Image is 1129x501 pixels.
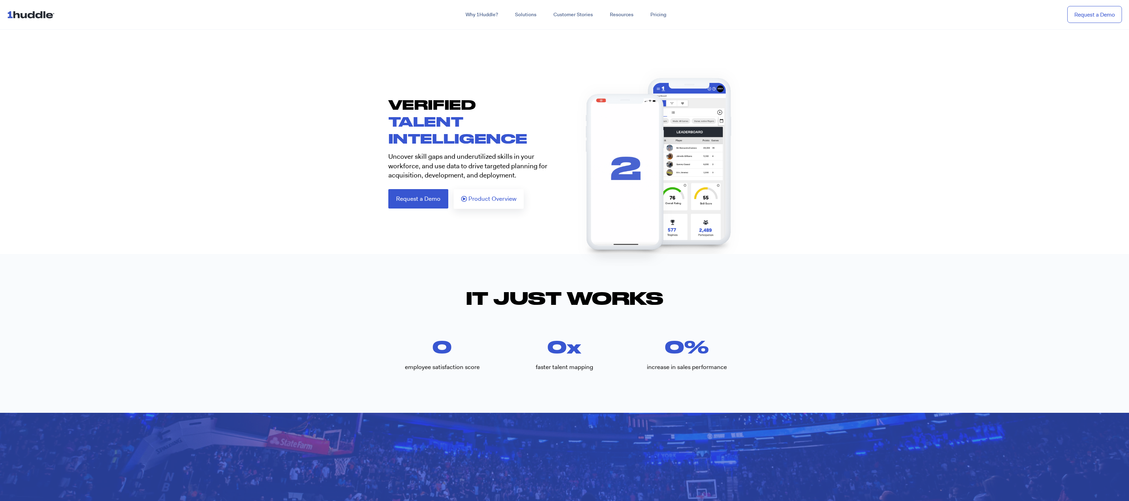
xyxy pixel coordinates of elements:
[454,189,524,209] a: Product Overview
[388,113,528,146] span: TALENT INTELLIGENCE
[432,338,452,355] span: 0
[388,96,565,147] h1: VERIFIED
[601,8,642,21] a: Resources
[545,8,601,21] a: Customer Stories
[468,196,516,202] span: Product Overview
[547,338,567,355] span: 0
[7,8,57,21] img: ...
[506,8,545,21] a: Solutions
[1067,6,1122,23] a: Request a Demo
[457,8,506,21] a: Why 1Huddle?
[503,355,626,379] div: faster talent mapping
[388,189,448,209] a: Request a Demo
[388,152,559,180] p: Uncover skill gaps and underutilized skills in your workforce, and use data to drive targeted pla...
[684,338,748,355] span: %
[567,338,625,355] span: x
[642,8,675,21] a: Pricing
[626,355,748,379] div: increase in sales performance
[381,355,504,379] div: employee satisfaction score
[665,338,684,355] span: 0
[396,196,441,202] span: Request a Demo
